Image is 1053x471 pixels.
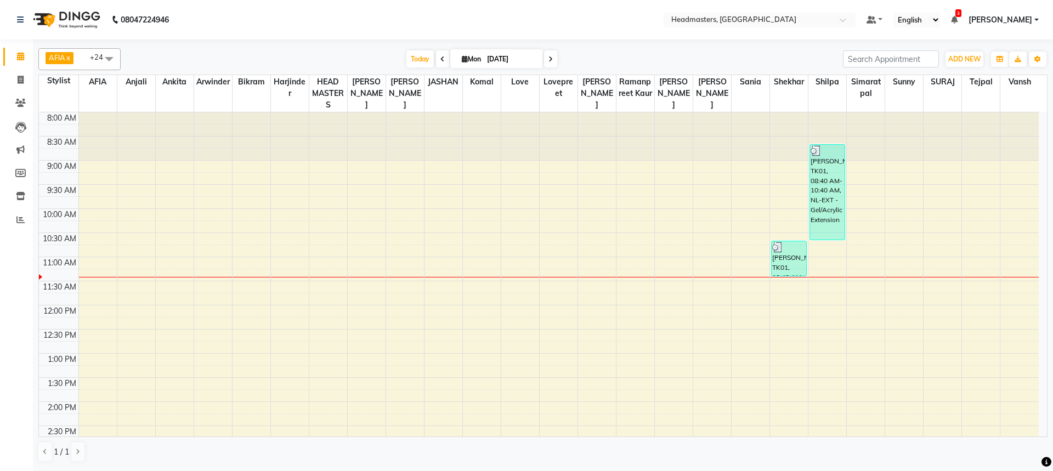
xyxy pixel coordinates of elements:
div: 9:30 AM [45,185,78,196]
span: Vansh [1000,75,1039,89]
span: [PERSON_NAME] [578,75,616,112]
span: Lovepreet [540,75,578,100]
span: Sania [732,75,769,89]
span: Mon [459,55,484,63]
div: Stylist [39,75,78,87]
button: ADD NEW [946,52,983,67]
img: logo [28,4,103,35]
span: AFIA [79,75,117,89]
div: 8:30 AM [45,137,78,148]
div: 10:00 AM [41,209,78,220]
div: 12:00 PM [41,305,78,317]
span: Sunny [885,75,923,89]
div: [PERSON_NAME], TK01, 10:40 AM-11:25 AM, BD - Blow dry [772,241,806,276]
a: 3 [951,15,958,25]
span: 1 / 1 [54,446,69,458]
span: Harjinder [271,75,309,100]
span: Ankita [156,75,194,89]
a: x [65,53,70,62]
div: 12:30 PM [41,330,78,341]
input: 2025-09-01 [484,51,539,67]
span: Today [406,50,434,67]
div: [PERSON_NAME], TK01, 08:40 AM-10:40 AM, NL-EXT - Gel/Acrylic Extension [810,145,845,240]
div: 11:00 AM [41,257,78,269]
span: 3 [955,9,961,17]
div: 9:00 AM [45,161,78,172]
span: Komal [463,75,501,89]
span: Tejpal [962,75,1000,89]
span: [PERSON_NAME] [386,75,424,112]
span: Ramanpreet Kaur [616,75,654,100]
span: Shilpa [808,75,846,89]
span: SURAJ [924,75,961,89]
span: Simaratpal [847,75,885,100]
div: 10:30 AM [41,233,78,245]
div: 2:30 PM [46,426,78,438]
span: AFIA [49,53,65,62]
input: Search Appointment [843,50,939,67]
span: Arwinder [194,75,232,89]
span: [PERSON_NAME] [655,75,693,112]
div: 11:30 AM [41,281,78,293]
span: [PERSON_NAME] [969,14,1032,26]
div: 2:00 PM [46,402,78,413]
span: Bikram [233,75,270,89]
b: 08047224946 [121,4,169,35]
div: 1:30 PM [46,378,78,389]
span: Shekhar [770,75,808,89]
span: ADD NEW [948,55,981,63]
span: Anjali [117,75,155,89]
span: HEAD MASTERS [309,75,347,112]
div: 8:00 AM [45,112,78,124]
div: 1:00 PM [46,354,78,365]
span: +24 [90,53,111,61]
span: Love [501,75,539,89]
span: JASHAN [424,75,462,89]
span: [PERSON_NAME] [693,75,731,112]
span: [PERSON_NAME] [348,75,386,112]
